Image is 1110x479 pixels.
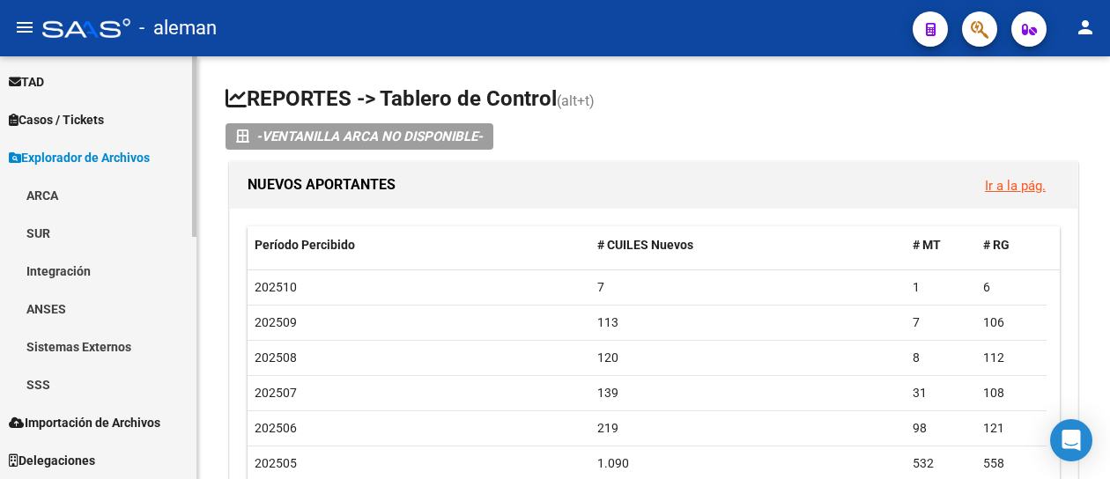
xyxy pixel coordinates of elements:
div: 1 [913,277,969,298]
div: 7 [597,277,899,298]
span: 202508 [255,350,297,365]
span: Importación de Archivos [9,413,160,432]
span: Delegaciones [9,451,95,470]
div: 121 [983,418,1040,438]
mat-icon: menu [14,17,35,38]
div: 112 [983,348,1040,368]
div: 106 [983,313,1040,333]
div: 8 [913,348,969,368]
button: -VENTANILLA ARCA NO DISPONIBLE- [226,123,493,150]
span: - aleman [139,9,217,48]
div: Open Intercom Messenger [1050,419,1092,461]
div: 31 [913,383,969,403]
i: -VENTANILLA ARCA NO DISPONIBLE- [256,123,483,150]
datatable-header-cell: # CUILES Nuevos [590,226,906,264]
div: 6 [983,277,1040,298]
span: 202506 [255,421,297,435]
button: Ir a la pág. [971,169,1060,202]
a: Ir a la pág. [985,178,1046,194]
div: 120 [597,348,899,368]
datatable-header-cell: Período Percibido [248,226,590,264]
h1: REPORTES -> Tablero de Control [226,85,1082,115]
div: 7 [913,313,969,333]
span: # MT [913,238,941,252]
div: 219 [597,418,899,438]
span: # CUILES Nuevos [597,238,693,252]
div: 108 [983,383,1040,403]
span: TAD [9,72,44,92]
span: NUEVOS APORTANTES [248,176,396,193]
span: 202510 [255,280,297,294]
span: Casos / Tickets [9,110,104,129]
mat-icon: person [1075,17,1096,38]
div: 139 [597,383,899,403]
div: 113 [597,313,899,333]
span: 202509 [255,315,297,329]
span: 202507 [255,386,297,400]
datatable-header-cell: # RG [976,226,1047,264]
div: 1.090 [597,453,899,474]
span: # RG [983,238,1010,252]
div: 98 [913,418,969,438]
datatable-header-cell: # MT [906,226,976,264]
span: 202505 [255,456,297,470]
span: Período Percibido [255,238,355,252]
div: 558 [983,453,1040,474]
div: 532 [913,453,969,474]
span: Explorador de Archivos [9,148,150,167]
span: (alt+t) [557,92,595,109]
